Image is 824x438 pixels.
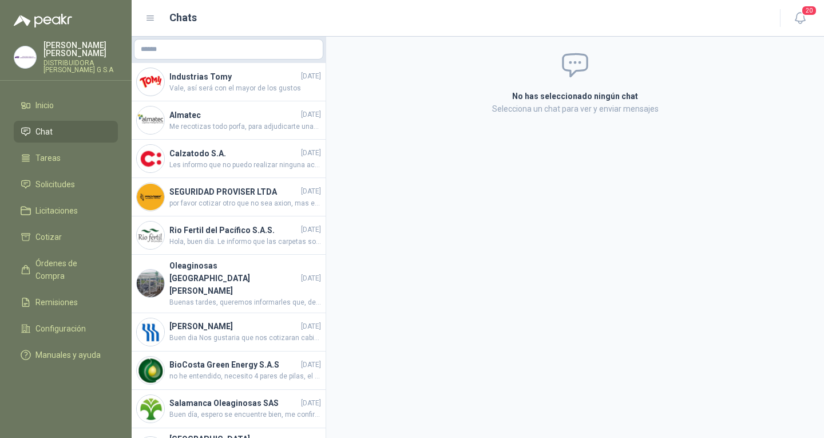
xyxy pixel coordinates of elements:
[132,255,326,313] a: Company LogoOleaginosas [GEOGRAPHIC_DATA][PERSON_NAME][DATE]Buenas tardes, queremos informarles q...
[169,358,299,371] h4: BioCosta Green Energy S.A.S
[301,71,321,82] span: [DATE]
[14,200,118,222] a: Licitaciones
[137,68,164,96] img: Company Logo
[301,321,321,332] span: [DATE]
[137,270,164,297] img: Company Logo
[169,409,321,420] span: Buen día, espero se encuentre bien, me confirma por favor la fecha de entrega
[169,186,299,198] h4: SEGURIDAD PROVISER LTDA
[801,5,817,16] span: 20
[137,183,164,211] img: Company Logo
[375,90,775,102] h2: No has seleccionado ningún chat
[169,333,321,344] span: Buen dia Nos gustaria que nos cotizaran cabinas de sonido un poco mas grandes, microfono inalambr...
[169,397,299,409] h4: Salamanca Oleaginosas SAS
[132,178,326,216] a: Company LogoSEGURIDAD PROVISER LTDA[DATE]por favor cotizar otro que no sea axion, mas economico
[790,8,810,29] button: 20
[169,371,321,382] span: no he entendido, necesito 4 pares de pilas, el par me cuesta 31.280+ iva ?
[375,102,775,115] p: Selecciona un chat para ver y enviar mensajes
[14,173,118,195] a: Solicitudes
[169,109,299,121] h4: Almatec
[35,125,53,138] span: Chat
[169,83,321,94] span: Vale, así será con el mayor de los gustos
[132,352,326,390] a: Company LogoBioCosta Green Energy S.A.S[DATE]no he entendido, necesito 4 pares de pilas, el par m...
[169,224,299,236] h4: Rio Fertil del Pacífico S.A.S.
[137,318,164,346] img: Company Logo
[169,121,321,132] span: Me recotizas todo porfa, para adjudicarte unas cosas
[169,147,299,160] h4: Calzatodo S.A.
[14,147,118,169] a: Tareas
[35,178,75,191] span: Solicitudes
[43,41,118,57] p: [PERSON_NAME] [PERSON_NAME]
[301,148,321,159] span: [DATE]
[14,14,72,27] img: Logo peakr
[35,296,78,309] span: Remisiones
[14,121,118,143] a: Chat
[137,106,164,134] img: Company Logo
[14,318,118,340] a: Configuración
[14,291,118,313] a: Remisiones
[14,46,36,68] img: Company Logo
[35,257,107,282] span: Órdenes de Compra
[301,224,321,235] span: [DATE]
[169,70,299,83] h4: Industrias Tomy
[169,198,321,209] span: por favor cotizar otro que no sea axion, mas economico
[14,252,118,287] a: Órdenes de Compra
[132,140,326,178] a: Company LogoCalzatodo S.A.[DATE]Les informo que no puedo realizar ninguna accion puesto que ambas...
[132,101,326,140] a: Company LogoAlmatec[DATE]Me recotizas todo porfa, para adjudicarte unas cosas
[137,357,164,384] img: Company Logo
[43,60,118,73] p: DISTRIBUIDORA [PERSON_NAME] G S.A
[301,109,321,120] span: [DATE]
[137,395,164,423] img: Company Logo
[132,216,326,255] a: Company LogoRio Fertil del Pacífico S.A.S.[DATE]Hola, buen día. Le informo que las carpetas son p...
[301,398,321,409] span: [DATE]
[169,320,299,333] h4: [PERSON_NAME]
[14,344,118,366] a: Manuales y ayuda
[35,349,101,361] span: Manuales y ayuda
[14,226,118,248] a: Cotizar
[35,204,78,217] span: Licitaciones
[301,186,321,197] span: [DATE]
[169,297,321,308] span: Buenas tardes, queremos informarles que, debido a un error de digitación, se realizó una solicitu...
[301,273,321,284] span: [DATE]
[137,222,164,249] img: Company Logo
[132,313,326,352] a: Company Logo[PERSON_NAME][DATE]Buen dia Nos gustaria que nos cotizaran cabinas de sonido un poco ...
[169,236,321,247] span: Hola, buen día. Le informo que las carpetas son plásticas, tanto las de tamaño oficio como las ta...
[35,152,61,164] span: Tareas
[169,10,197,26] h1: Chats
[301,360,321,370] span: [DATE]
[35,231,62,243] span: Cotizar
[169,259,299,297] h4: Oleaginosas [GEOGRAPHIC_DATA][PERSON_NAME]
[132,63,326,101] a: Company LogoIndustrias Tomy[DATE]Vale, así será con el mayor de los gustos
[14,94,118,116] a: Inicio
[35,322,86,335] span: Configuración
[35,99,54,112] span: Inicio
[137,145,164,172] img: Company Logo
[169,160,321,171] span: Les informo que no puedo realizar ninguna accion puesto que ambas solicitudes aparecen como "Desc...
[132,390,326,428] a: Company LogoSalamanca Oleaginosas SAS[DATE]Buen día, espero se encuentre bien, me confirma por fa...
